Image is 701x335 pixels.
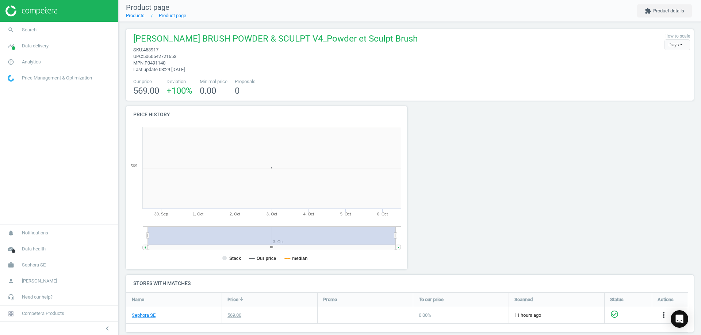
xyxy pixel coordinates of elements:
div: — [323,312,327,319]
span: mpn : [133,60,145,66]
span: Our price [133,78,159,85]
i: timeline [4,39,18,53]
span: Competera Products [22,310,64,317]
a: Product page [159,13,186,18]
span: 569.00 [133,86,159,96]
span: 0.00 [200,86,216,96]
span: Product page [126,3,169,12]
h4: Stores with matches [126,275,694,292]
span: Promo [323,296,337,303]
span: [PERSON_NAME] BRUSH POWDER & SCULPT V4_Powder et Sculpt Brush [133,33,418,47]
img: wGWNvw8QSZomAAAAABJRU5ErkJggg== [8,75,14,82]
span: Deviation [166,78,192,85]
tspan: 1. Oct [193,212,203,216]
i: search [4,23,18,37]
span: [PERSON_NAME] [22,278,57,284]
tspan: Our price [257,256,276,261]
i: check_circle_outline [610,310,619,319]
i: pie_chart_outlined [4,55,18,69]
text: 569 [131,164,137,168]
span: Price [227,296,238,303]
tspan: 5. Oct [340,212,351,216]
a: Sephora SE [132,312,156,319]
i: person [4,274,18,288]
span: upc : [133,54,143,59]
i: extension [645,8,651,14]
h4: Price history [126,106,407,123]
span: 11 hours ago [514,312,599,319]
i: headset_mic [4,290,18,304]
span: Actions [658,296,674,303]
span: Last update 03:29 [DATE] [133,67,185,72]
span: Data health [22,246,46,252]
img: ajHJNr6hYgQAAAAASUVORK5CYII= [5,5,57,16]
span: Sephora SE [22,262,46,268]
div: 569.00 [227,312,241,319]
tspan: median [292,256,307,261]
span: +100 % [166,86,192,96]
div: Open Intercom Messenger [671,310,688,328]
span: Notifications [22,230,48,236]
button: more_vert [659,311,668,320]
span: Name [132,296,144,303]
span: P3491140 [145,60,165,66]
a: Products [126,13,145,18]
span: 0 [235,86,240,96]
span: Price Management & Optimization [22,75,92,81]
button: chevron_left [98,324,116,333]
span: Scanned [514,296,533,303]
span: Search [22,27,37,33]
label: How to scale [664,33,690,39]
tspan: Stack [229,256,241,261]
i: cloud_done [4,242,18,256]
i: arrow_downward [238,296,244,302]
tspan: 3. Oct [267,212,277,216]
tspan: 2. Oct [230,212,240,216]
div: Days [664,39,690,50]
i: chevron_left [103,324,112,333]
tspan: 4. Oct [303,212,314,216]
span: Status [610,296,624,303]
i: notifications [4,226,18,240]
i: work [4,258,18,272]
span: Analytics [22,59,41,65]
span: To our price [419,296,444,303]
tspan: 6. Oct [377,212,388,216]
span: Data delivery [22,43,49,49]
tspan: 30. Sep [154,212,168,216]
button: extensionProduct details [637,4,692,17]
span: Minimal price [200,78,227,85]
span: sku : [133,47,143,52]
span: Need our help? [22,294,53,300]
span: Proposals [235,78,256,85]
span: 5060542721653 [143,54,176,59]
span: 453917 [143,47,158,52]
span: 0.00 % [419,312,431,318]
